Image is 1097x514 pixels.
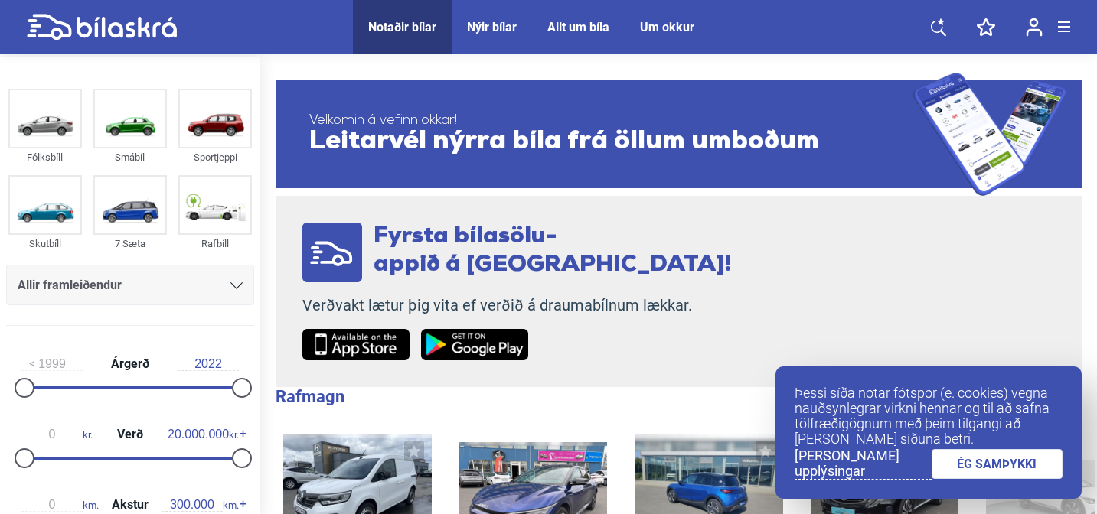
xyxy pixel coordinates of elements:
[108,499,152,511] span: Akstur
[932,449,1063,479] a: ÉG SAMÞYKKI
[107,358,153,370] span: Árgerð
[113,428,147,441] span: Verð
[1026,18,1043,37] img: user-login.svg
[178,148,252,166] div: Sportjeppi
[309,113,913,128] span: Velkomin á vefinn okkar!
[162,498,239,512] span: km.
[276,387,344,406] b: Rafmagn
[8,235,82,252] div: Skutbíll
[18,275,122,296] span: Allir framleiðendur
[93,148,167,166] div: Smábíl
[93,235,167,252] div: 7 Sæta
[178,235,252,252] div: Rafbíll
[8,148,82,166] div: Fólksbíll
[374,225,732,277] span: Fyrsta bílasölu- appið á [GEOGRAPHIC_DATA]!
[302,296,732,315] p: Verðvakt lætur þig vita ef verðið á draumabílnum lækkar.
[168,428,239,441] span: kr.
[795,385,1063,447] p: Þessi síða notar fótspor (e. cookies) vegna nauðsynlegrar virkni hennar og til að safna tölfræðig...
[21,498,99,512] span: km.
[21,428,93,441] span: kr.
[368,20,436,34] a: Notaðir bílar
[547,20,609,34] a: Allt um bíla
[276,73,1082,196] a: Velkomin á vefinn okkar!Leitarvél nýrra bíla frá öllum umboðum
[795,448,932,480] a: [PERSON_NAME] upplýsingar
[467,20,517,34] a: Nýir bílar
[309,128,913,156] span: Leitarvél nýrra bíla frá öllum umboðum
[640,20,694,34] a: Um okkur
